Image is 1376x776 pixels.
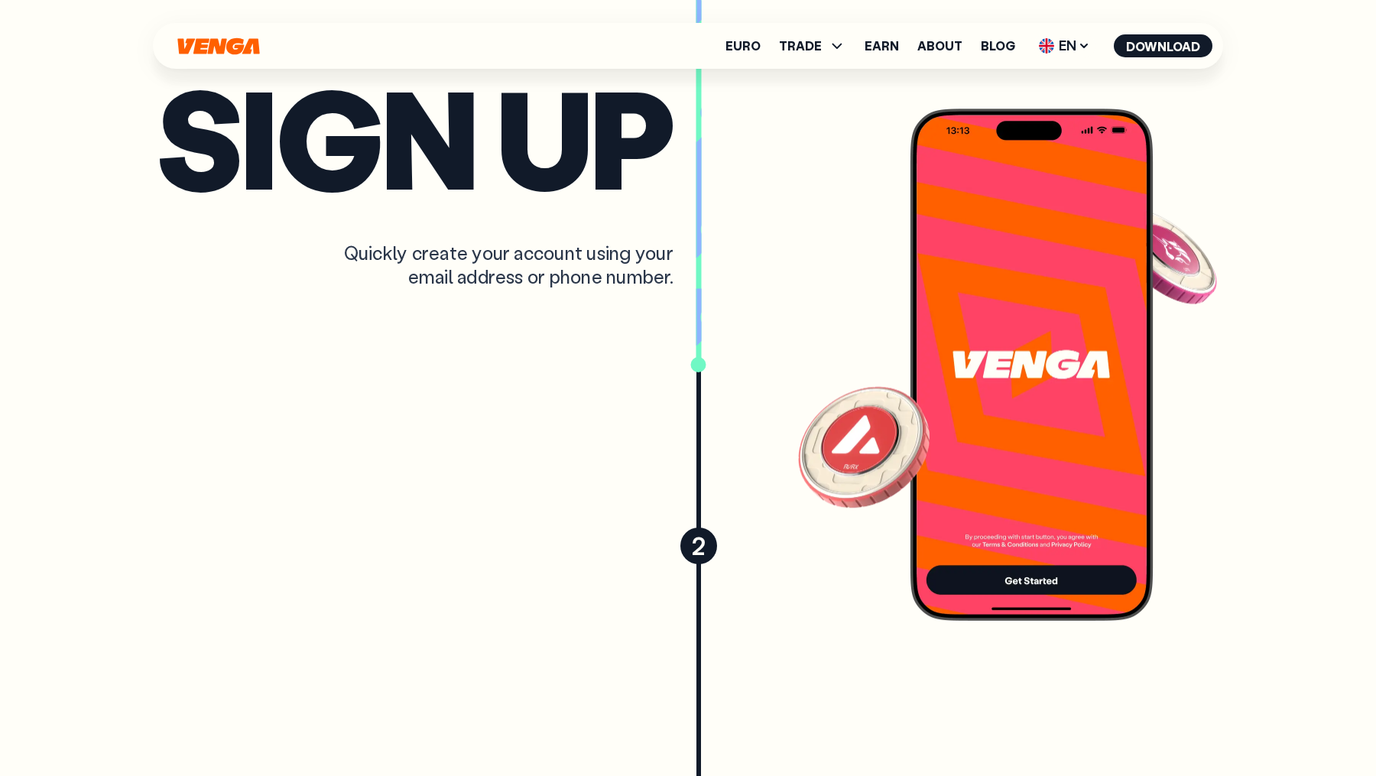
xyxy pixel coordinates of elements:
div: Quickly create your account using your email address or phone number. [231,241,673,288]
span: TRADE [779,37,846,55]
button: Download [1114,34,1212,57]
svg: Home [176,37,261,55]
a: Earn [865,40,899,52]
img: flag-uk [1039,38,1054,54]
span: TRADE [779,40,822,52]
a: About [917,40,962,52]
div: 2 [680,528,717,564]
img: phone [795,109,1220,621]
a: Blog [981,40,1015,52]
h2: sign up [156,78,673,195]
a: Euro [725,40,761,52]
span: EN [1034,34,1095,58]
